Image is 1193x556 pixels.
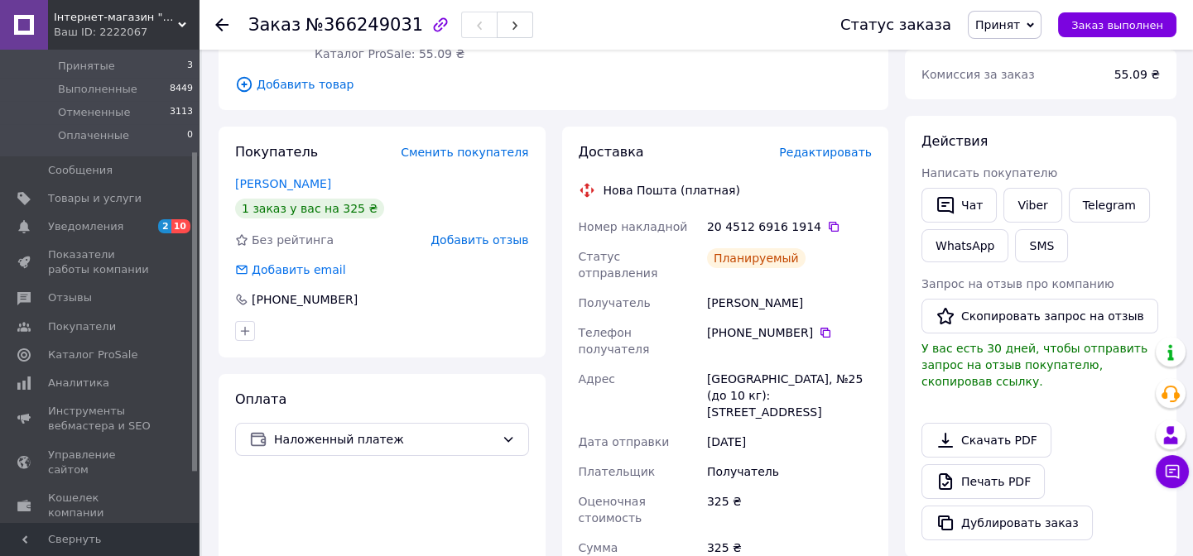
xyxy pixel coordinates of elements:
[58,82,137,97] span: Выполненные
[170,105,193,120] span: 3113
[48,448,153,477] span: Управление сайтом
[235,391,286,407] span: Оплата
[704,427,875,457] div: [DATE]
[975,18,1020,31] span: Принят
[1156,455,1189,488] button: Чат с покупателем
[235,177,331,190] a: [PERSON_NAME]
[401,146,528,159] span: Сменить покупателя
[235,144,318,160] span: Покупатель
[599,182,744,199] div: Нова Пошта (платная)
[704,457,875,486] div: Получатель
[921,464,1045,499] a: Печать PDF
[779,146,872,159] span: Редактировать
[579,435,670,448] span: Дата отправки
[704,364,875,427] div: [GEOGRAPHIC_DATA], №25 (до 10 кг): [STREET_ADDRESS]
[921,299,1158,333] button: Скопировать запрос на отзыв
[252,233,334,247] span: Без рейтинга
[58,128,129,143] span: Оплаченные
[579,220,688,233] span: Номер накладной
[1058,12,1176,37] button: Заказ выполнен
[1003,188,1061,223] a: Viber
[48,191,142,206] span: Товары и услуги
[170,82,193,97] span: 8449
[48,319,116,334] span: Покупатели
[48,404,153,434] span: Инструменты вебмастера и SEO
[921,133,988,149] span: Действия
[1015,229,1068,262] button: SMS
[187,59,193,74] span: 3
[579,250,658,280] span: Статус отправления
[704,486,875,533] div: 325 ₴
[54,10,178,25] span: Інтернет-магазин "Карнавал"
[250,261,348,278] div: Добавить email
[579,326,650,356] span: Телефон получателя
[248,15,301,35] span: Заказ
[48,247,153,277] span: Показатели работы компании
[54,25,199,40] div: Ваш ID: 2222067
[921,506,1093,540] button: Дублировать заказ
[58,59,115,74] span: Принятые
[579,144,644,160] span: Доставка
[704,288,875,318] div: [PERSON_NAME]
[579,372,615,386] span: Адрес
[579,465,656,478] span: Плательщик
[921,166,1057,180] span: Написать покупателю
[579,495,646,525] span: Оценочная стоимость
[171,219,190,233] span: 10
[274,430,495,448] span: Наложенный платеж
[187,128,193,143] span: 0
[305,15,423,35] span: №366249031
[233,261,348,278] div: Добавить email
[921,229,1008,262] a: WhatsApp
[921,188,997,223] button: Чат
[921,68,1035,81] span: Комиссия за заказ
[48,163,113,178] span: Сообщения
[235,199,384,218] div: 1 заказ у вас на 325 ₴
[1114,68,1160,81] span: 55.09 ₴
[48,347,137,362] span: Каталог ProSale
[579,296,651,309] span: Получатель
[1069,188,1150,223] a: Telegram
[235,75,872,93] span: Добавить товар
[431,233,528,247] span: Добавить отзыв
[707,218,872,235] div: 20 4512 6916 1914
[158,219,171,233] span: 2
[48,376,109,391] span: Аналитика
[215,17,228,33] div: Вернуться назад
[1071,19,1163,31] span: Заказ выполнен
[707,248,806,268] div: Планируемый
[48,290,92,305] span: Отзывы
[840,17,951,33] div: Статус заказа
[48,491,153,520] span: Кошелек компании
[315,47,464,60] span: Каталог ProSale: 55.09 ₴
[921,277,1114,290] span: Запрос на отзыв про компанию
[48,219,123,234] span: Уведомления
[921,342,1147,388] span: У вас есть 30 дней, чтобы отправить запрос на отзыв покупателю, скопировав ссылку.
[58,105,130,120] span: Отмененные
[250,291,359,308] div: [PHONE_NUMBER]
[707,324,872,341] div: [PHONE_NUMBER]
[921,423,1051,458] a: Скачать PDF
